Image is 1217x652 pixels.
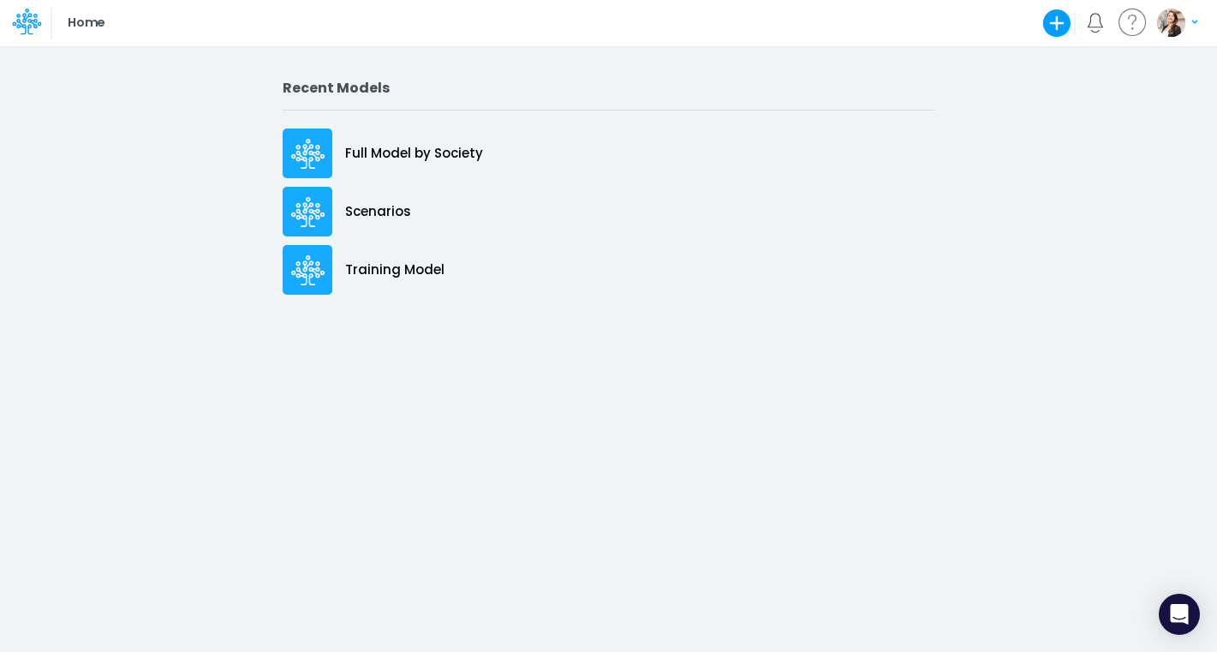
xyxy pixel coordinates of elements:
[345,260,444,280] p: Training Model
[283,80,934,96] h2: Recent Models
[345,144,483,164] p: Full Model by Society
[283,241,934,299] a: Training Model
[1085,13,1105,33] a: Notifications
[283,124,934,182] a: Full Model by Society
[68,14,104,33] p: Home
[283,182,934,241] a: Scenarios
[345,202,411,222] p: Scenarios
[1159,594,1200,635] div: Open Intercom Messenger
